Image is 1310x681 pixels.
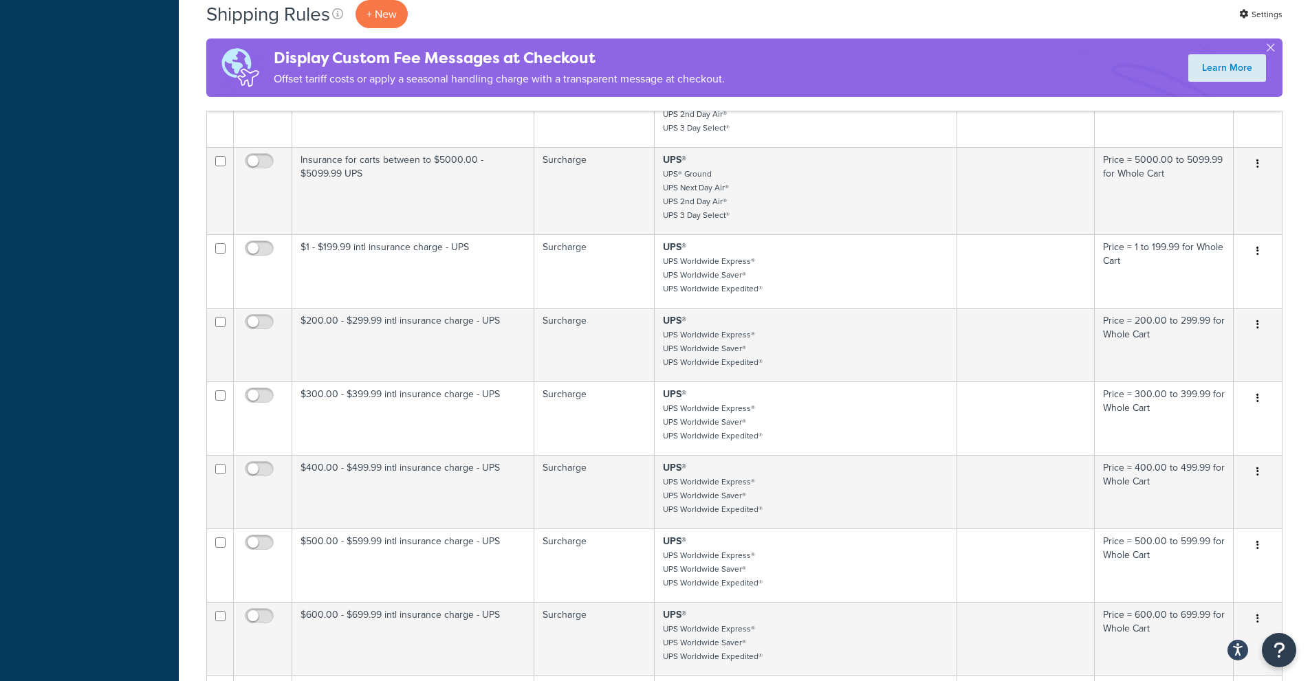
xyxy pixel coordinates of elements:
[1188,54,1266,82] a: Learn More
[663,168,730,221] small: UPS® Ground UPS Next Day Air® UPS 2nd Day Air® UPS 3 Day Select®
[292,234,534,308] td: $1 - $199.99 intl insurance charge - UPS
[663,476,763,515] small: UPS Worldwide Express® UPS Worldwide Saver® UPS Worldwide Expedited®
[663,328,763,368] small: UPS Worldwide Express® UPS Worldwide Saver® UPS Worldwide Expedited®
[663,387,686,401] strong: UPS®
[274,47,725,69] h4: Display Custom Fee Messages at Checkout
[1095,455,1234,528] td: Price = 400.00 to 499.99 for Whole Cart
[663,153,686,167] strong: UPS®
[663,313,686,328] strong: UPS®
[534,234,655,308] td: Surcharge
[534,381,655,455] td: Surcharge
[663,402,763,442] small: UPS Worldwide Express® UPS Worldwide Saver® UPS Worldwide Expedited®
[534,455,655,528] td: Surcharge
[534,308,655,381] td: Surcharge
[663,240,686,254] strong: UPS®
[534,602,655,676] td: Surcharge
[206,38,274,97] img: duties-banner-06bc72dcb5fe05cb3f9472aba00be2ae8eb53ab6f0d8bb03d382ba314ac3c341.png
[206,1,330,27] h1: Shipping Rules
[1095,381,1234,455] td: Price = 300.00 to 399.99 for Whole Cart
[534,528,655,602] td: Surcharge
[1095,528,1234,602] td: Price = 500.00 to 599.99 for Whole Cart
[292,381,534,455] td: $300.00 - $399.99 intl insurance charge - UPS
[663,255,763,295] small: UPS Worldwide Express® UPS Worldwide Saver® UPS Worldwide Expedited®
[534,147,655,234] td: Surcharge
[274,69,725,89] p: Offset tariff costs or apply a seasonal handling charge with a transparent message at checkout.
[1095,602,1234,676] td: Price = 600.00 to 699.99 for Whole Cart
[292,147,534,234] td: Insurance for carts between to $5000.00 - $5099.99 UPS
[1239,5,1282,24] a: Settings
[663,534,686,548] strong: UPS®
[663,623,763,662] small: UPS Worldwide Express® UPS Worldwide Saver® UPS Worldwide Expedited®
[1095,147,1234,234] td: Price = 5000.00 to 5099.99 for Whole Cart
[1262,633,1296,667] button: Open Resource Center
[292,308,534,381] td: $200.00 - $299.99 intl insurance charge - UPS
[1095,308,1234,381] td: Price = 200.00 to 299.99 for Whole Cart
[292,528,534,602] td: $500.00 - $599.99 intl insurance charge - UPS
[292,602,534,676] td: $600.00 - $699.99 intl insurance charge - UPS
[292,455,534,528] td: $400.00 - $499.99 intl insurance charge - UPS
[663,460,686,475] strong: UPS®
[663,549,763,589] small: UPS Worldwide Express® UPS Worldwide Saver® UPS Worldwide Expedited®
[663,607,686,622] strong: UPS®
[1095,234,1234,308] td: Price = 1 to 199.99 for Whole Cart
